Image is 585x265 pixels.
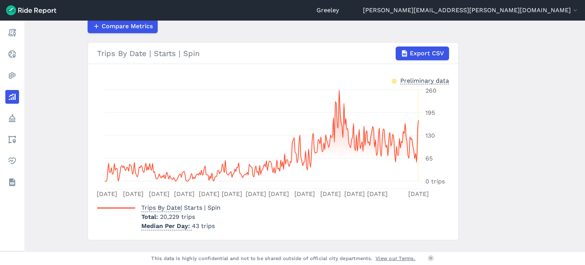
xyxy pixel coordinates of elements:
[5,111,19,125] a: Policy
[269,190,289,198] tspan: [DATE]
[425,87,436,94] tspan: 260
[141,204,221,211] span: | Starts | Spin
[5,175,19,189] a: Datasets
[149,190,169,198] tspan: [DATE]
[320,190,341,198] tspan: [DATE]
[316,6,339,15] a: Greeley
[344,190,365,198] tspan: [DATE]
[5,154,19,168] a: Health
[102,22,153,31] span: Compare Metrics
[141,202,181,212] span: Trips By Date
[5,133,19,146] a: Areas
[425,155,433,162] tspan: 65
[5,47,19,61] a: Realtime
[363,6,579,15] button: [PERSON_NAME][EMAIL_ADDRESS][PERSON_NAME][DOMAIN_NAME]
[408,190,429,198] tspan: [DATE]
[5,26,19,40] a: Report
[222,190,242,198] tspan: [DATE]
[97,190,117,198] tspan: [DATE]
[246,190,266,198] tspan: [DATE]
[97,47,449,60] div: Trips By Date | Starts | Spin
[5,69,19,82] a: Heatmaps
[400,76,449,84] div: Preliminary data
[141,213,160,220] span: Total
[425,178,445,185] tspan: 0 trips
[199,190,219,198] tspan: [DATE]
[396,47,449,60] button: Export CSV
[123,190,144,198] tspan: [DATE]
[376,255,416,262] a: View our Terms.
[160,213,195,220] span: 20,229 trips
[174,190,195,198] tspan: [DATE]
[425,109,435,116] tspan: 195
[294,190,315,198] tspan: [DATE]
[141,220,192,230] span: Median Per Day
[425,132,435,139] tspan: 130
[141,222,221,231] p: 43 trips
[6,5,56,15] img: Ride Report
[410,49,444,58] span: Export CSV
[5,90,19,104] a: Analyze
[367,190,388,198] tspan: [DATE]
[88,19,158,33] button: Compare Metrics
